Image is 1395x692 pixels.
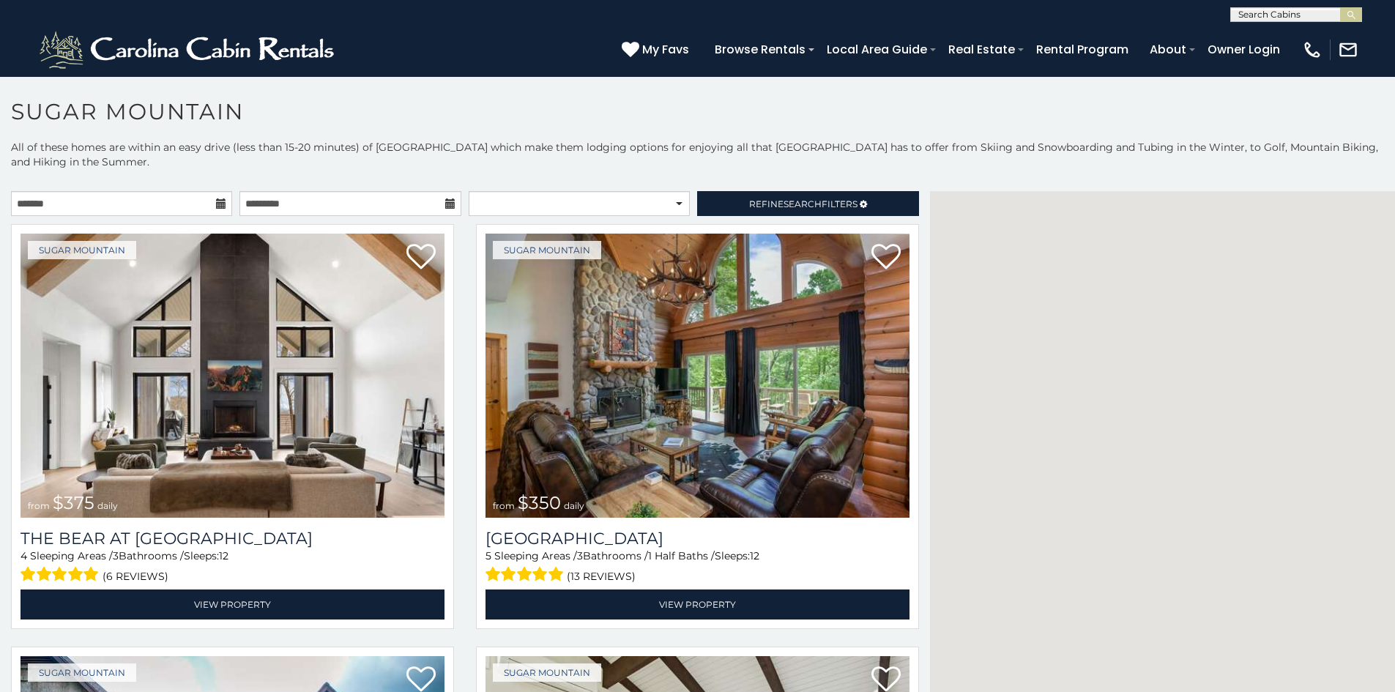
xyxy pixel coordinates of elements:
[493,663,601,682] a: Sugar Mountain
[21,589,444,620] a: View Property
[941,37,1022,62] a: Real Estate
[486,548,909,586] div: Sleeping Areas / Bathrooms / Sleeps:
[567,567,636,586] span: (13 reviews)
[493,241,601,259] a: Sugar Mountain
[219,549,228,562] span: 12
[21,234,444,518] a: from $375 daily
[97,500,118,511] span: daily
[648,549,715,562] span: 1 Half Baths /
[1200,37,1287,62] a: Owner Login
[707,37,813,62] a: Browse Rentals
[1142,37,1194,62] a: About
[749,198,858,209] span: Refine Filters
[1029,37,1136,62] a: Rental Program
[1302,40,1323,60] img: phone-regular-white.png
[21,529,444,548] a: The Bear At [GEOGRAPHIC_DATA]
[21,548,444,586] div: Sleeping Areas / Bathrooms / Sleeps:
[622,40,693,59] a: My Favs
[21,234,444,518] img: 1714387646_thumbnail.jpeg
[1338,40,1358,60] img: mail-regular-white.png
[486,589,909,620] a: View Property
[486,529,909,548] a: [GEOGRAPHIC_DATA]
[697,191,918,216] a: RefineSearchFilters
[486,529,909,548] h3: Grouse Moor Lodge
[37,28,341,72] img: White-1-2.png
[564,500,584,511] span: daily
[518,492,561,513] span: $350
[28,663,136,682] a: Sugar Mountain
[406,242,436,273] a: Add to favorites
[642,40,689,59] span: My Favs
[486,234,909,518] a: from $350 daily
[103,567,168,586] span: (6 reviews)
[21,529,444,548] h3: The Bear At Sugar Mountain
[493,500,515,511] span: from
[21,549,27,562] span: 4
[577,549,583,562] span: 3
[819,37,934,62] a: Local Area Guide
[113,549,119,562] span: 3
[53,492,94,513] span: $375
[486,234,909,518] img: 1714398141_thumbnail.jpeg
[486,549,491,562] span: 5
[784,198,822,209] span: Search
[28,500,50,511] span: from
[28,241,136,259] a: Sugar Mountain
[750,549,759,562] span: 12
[871,242,901,273] a: Add to favorites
